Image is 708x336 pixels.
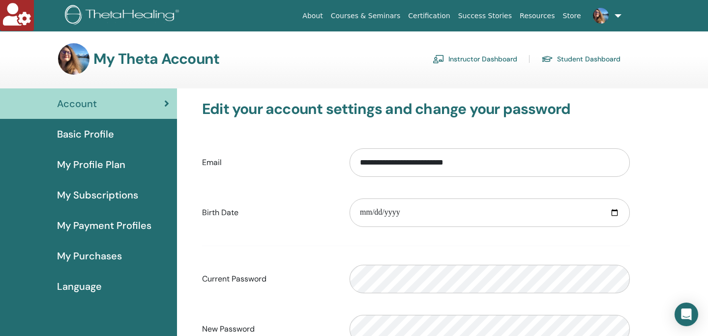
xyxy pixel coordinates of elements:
a: About [298,7,326,25]
img: graduation-cap.svg [541,55,553,63]
a: Courses & Seminars [327,7,405,25]
img: default.jpg [593,8,609,24]
a: Store [559,7,585,25]
img: logo.png [65,5,182,27]
img: chalkboard-teacher.svg [433,55,444,63]
label: Email [195,153,342,172]
span: Language [57,279,102,294]
span: My Payment Profiles [57,218,151,233]
label: Birth Date [195,203,342,222]
a: Student Dashboard [541,51,620,67]
img: default.jpg [58,43,89,75]
h3: My Theta Account [93,50,219,68]
h3: Edit your account settings and change your password [202,100,630,118]
span: Basic Profile [57,127,114,141]
a: Success Stories [454,7,516,25]
span: My Profile Plan [57,157,125,172]
span: Account [57,96,97,111]
span: My Purchases [57,249,122,263]
label: Current Password [195,270,342,288]
div: Open Intercom Messenger [675,303,698,326]
a: Resources [516,7,559,25]
span: My Subscriptions [57,188,138,202]
a: Certification [404,7,454,25]
a: Instructor Dashboard [433,51,517,67]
